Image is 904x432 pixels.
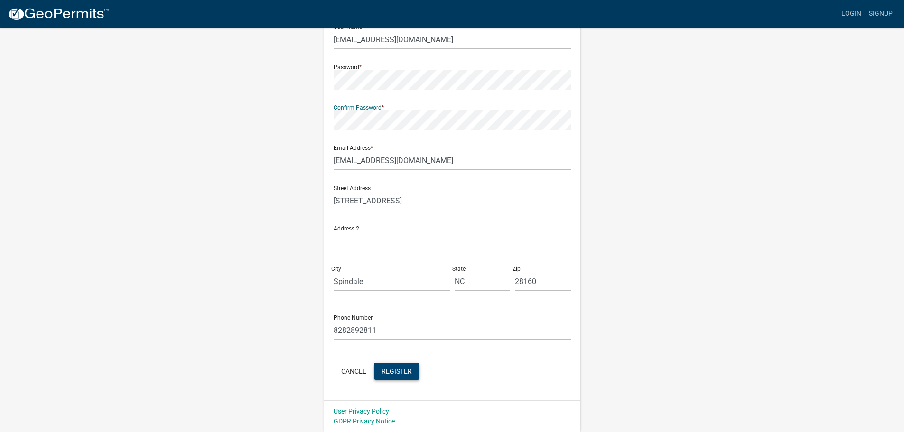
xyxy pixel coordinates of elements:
button: Register [374,363,419,380]
a: GDPR Privacy Notice [334,417,395,425]
button: Cancel [334,363,374,380]
a: Signup [865,5,896,23]
span: Register [382,367,412,375]
a: Login [838,5,865,23]
a: User Privacy Policy [334,407,389,415]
